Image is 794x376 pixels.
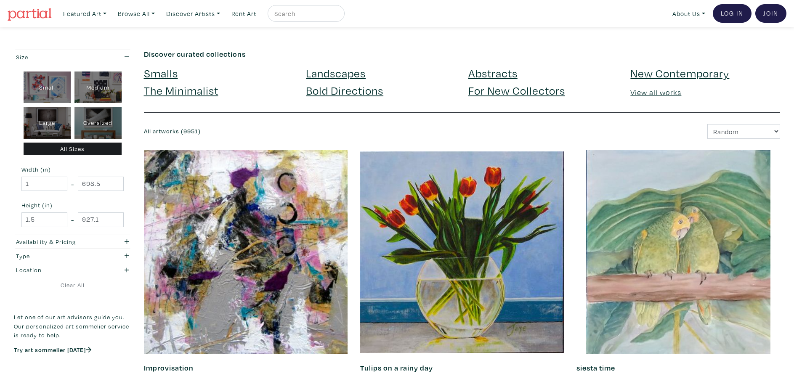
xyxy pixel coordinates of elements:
[468,66,518,80] a: Abstracts
[71,214,74,225] span: -
[59,5,110,22] a: Featured Art
[21,202,124,208] small: Height (in)
[468,83,565,98] a: For New Collectors
[162,5,224,22] a: Discover Artists
[16,237,98,246] div: Availability & Pricing
[14,312,131,340] p: Let one of our art advisors guide you. Our personalized art sommelier service is ready to help.
[71,178,74,190] span: -
[21,167,124,172] small: Width (in)
[114,5,159,22] a: Browse All
[14,281,131,290] a: Clear All
[306,66,366,80] a: Landscapes
[144,128,456,135] h6: All artworks (9951)
[228,5,260,22] a: Rent Art
[16,53,98,62] div: Size
[144,83,218,98] a: The Minimalist
[630,66,729,80] a: New Contemporary
[576,363,615,373] a: siesta time
[14,50,131,64] button: Size
[144,363,194,373] a: Improvisation
[24,143,122,156] div: All Sizes
[360,363,433,373] a: Tulips on a rainy day
[669,5,709,22] a: About Us
[74,107,122,139] div: Oversized
[24,107,71,139] div: Large
[274,8,337,19] input: Search
[14,346,91,354] a: Try art sommelier [DATE]
[14,263,131,277] button: Location
[14,235,131,249] button: Availability & Pricing
[713,4,752,23] a: Log In
[144,50,781,59] h6: Discover curated collections
[14,249,131,263] button: Type
[630,87,681,97] a: View all works
[24,71,71,103] div: Small
[74,71,122,103] div: Medium
[16,265,98,275] div: Location
[306,83,383,98] a: Bold Directions
[755,4,786,23] a: Join
[144,66,178,80] a: Smalls
[16,252,98,261] div: Type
